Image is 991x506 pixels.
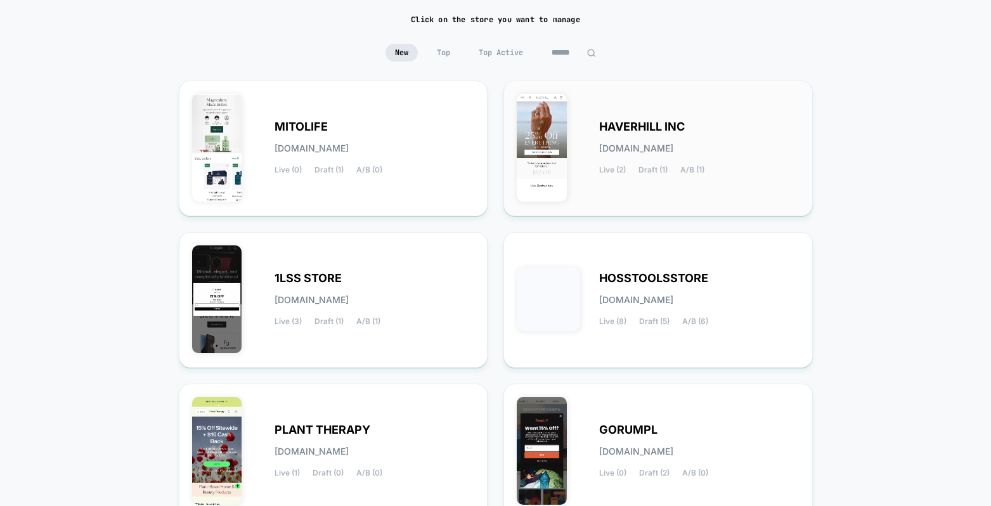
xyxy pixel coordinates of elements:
[275,317,302,326] span: Live (3)
[356,317,380,326] span: A/B (1)
[599,317,626,326] span: Live (8)
[356,469,382,477] span: A/B (0)
[599,425,657,434] span: GORUMPL
[275,122,328,131] span: MITOLIFE
[517,268,580,331] img: HOSSTOOLSSTORE
[411,15,580,25] h2: Click on the store you want to manage
[275,295,349,304] span: [DOMAIN_NAME]
[599,295,673,304] span: [DOMAIN_NAME]
[517,397,567,505] img: GORUMPL
[427,44,460,62] span: Top
[356,165,382,174] span: A/B (0)
[469,44,533,62] span: Top Active
[586,48,596,58] img: edit
[599,274,708,283] span: HOSSTOOLSSTORE
[517,94,567,202] img: HAVERHILL_INC
[313,469,344,477] span: Draft (0)
[275,144,349,153] span: [DOMAIN_NAME]
[275,425,370,434] span: PLANT THERAPY
[275,447,349,456] span: [DOMAIN_NAME]
[192,94,242,202] img: MITOLIFE
[682,469,708,477] span: A/B (0)
[192,245,242,353] img: 1LSS_STORE
[639,317,670,326] span: Draft (5)
[275,165,302,174] span: Live (0)
[385,44,418,62] span: New
[275,274,342,283] span: 1LSS STORE
[639,469,670,477] span: Draft (2)
[638,165,668,174] span: Draft (1)
[682,317,708,326] span: A/B (6)
[192,397,242,505] img: PLANT_THERAPY
[680,165,704,174] span: A/B (1)
[599,122,685,131] span: HAVERHILL INC
[599,469,626,477] span: Live (0)
[314,317,344,326] span: Draft (1)
[599,165,626,174] span: Live (2)
[599,447,673,456] span: [DOMAIN_NAME]
[599,144,673,153] span: [DOMAIN_NAME]
[314,165,344,174] span: Draft (1)
[275,469,300,477] span: Live (1)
